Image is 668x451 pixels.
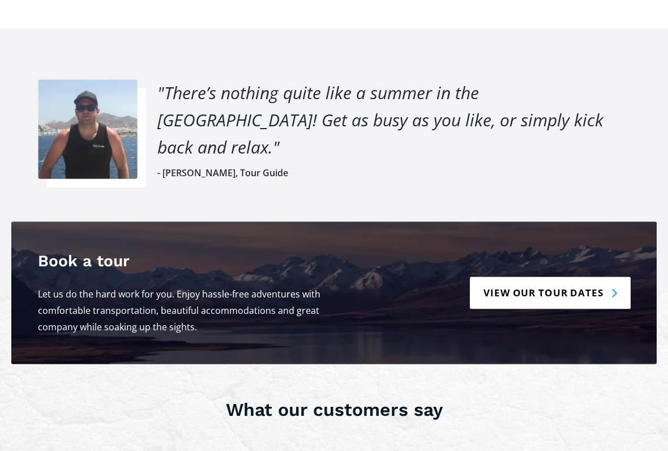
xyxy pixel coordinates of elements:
img: Photo of Jason the tour guide in sunglasses against a backdrop of mountains and water [38,79,138,179]
div: - [PERSON_NAME], Tour Guide [157,167,631,179]
a: View our tour dates [470,277,630,309]
h3: Book a tour [38,250,445,273]
div: "There’s nothing quite like a summer in the [GEOGRAPHIC_DATA]! Get as busy as you like, or simply... [157,79,631,161]
h3: What our customers say [11,398,657,421]
p: Let us do the hard work for you. Enjoy hassle-free adventures with comfortable transportation, be... [38,287,328,336]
